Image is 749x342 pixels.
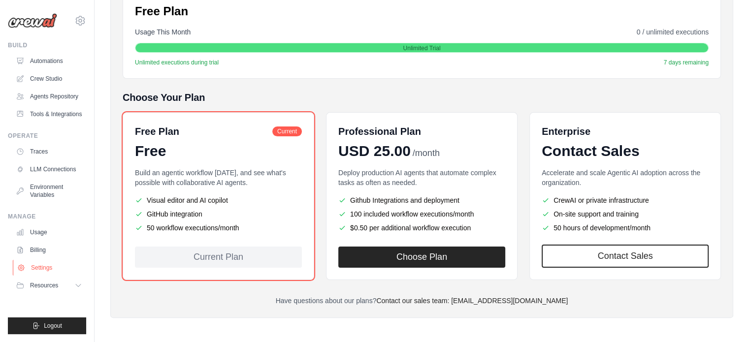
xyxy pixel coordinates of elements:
span: 0 / unlimited executions [637,27,709,37]
p: Have questions about our plans? [123,296,721,306]
span: Usage This Month [135,27,191,37]
a: Automations [12,53,86,69]
a: Billing [12,242,86,258]
div: Free [135,142,302,160]
p: Free Plan [135,3,188,19]
span: Current [272,126,302,136]
a: Traces [12,144,86,159]
a: Agents Repository [12,89,86,104]
span: Resources [30,281,58,289]
li: Github Integrations and deployment [338,195,505,205]
li: On-site support and training [542,209,709,219]
a: Tools & Integrations [12,106,86,122]
div: Contact Sales [542,142,709,160]
h6: Enterprise [542,124,709,138]
button: Resources [12,278,86,293]
li: Visual editor and AI copilot [135,195,302,205]
p: Deploy production AI agents that automate complex tasks as often as needed. [338,168,505,187]
a: Contact our sales team: [EMAIL_ADDRESS][DOMAIN_NAME] [376,297,568,305]
li: CrewAI or private infrastructure [542,195,709,205]
li: 50 hours of development/month [542,223,709,233]
a: Crew Studio [12,71,86,87]
button: Logout [8,317,86,334]
li: GitHub integration [135,209,302,219]
p: Build an agentic workflow [DATE], and see what's possible with collaborative AI agents. [135,168,302,187]
a: Contact Sales [542,245,709,268]
span: 7 days remaining [664,59,709,66]
span: Unlimited Trial [403,44,440,52]
h6: Professional Plan [338,124,421,138]
span: Unlimited executions during trial [135,59,219,66]
a: Settings [13,260,87,276]
li: 50 workflow executions/month [135,223,302,233]
a: LLM Connections [12,161,86,177]
span: Logout [44,322,62,330]
div: Operate [8,132,86,140]
div: Manage [8,213,86,220]
div: Build [8,41,86,49]
p: Accelerate and scale Agentic AI adoption across the organization. [542,168,709,187]
li: $0.50 per additional workflow execution [338,223,505,233]
li: 100 included workflow executions/month [338,209,505,219]
img: Logo [8,13,57,28]
button: Choose Plan [338,247,505,268]
span: USD 25.00 [338,142,411,160]
h6: Free Plan [135,124,179,138]
span: /month [413,147,440,160]
a: Usage [12,224,86,240]
h5: Choose Your Plan [123,91,721,104]
a: Environment Variables [12,179,86,203]
div: Current Plan [135,247,302,268]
